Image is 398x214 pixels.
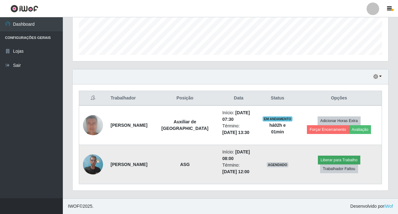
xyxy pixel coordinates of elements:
button: Adicionar Horas Extra [318,116,361,125]
button: Forçar Encerramento [307,125,349,134]
li: Término: [222,162,255,175]
strong: [PERSON_NAME] [111,123,147,128]
time: [DATE] 12:00 [222,169,249,174]
a: iWof [384,204,393,209]
strong: Auxiliar de [GEOGRAPHIC_DATA] [161,119,209,131]
span: AGENDADO [267,162,289,167]
span: Desenvolvido por [350,203,393,210]
button: Trabalhador Faltou [320,164,358,173]
time: [DATE] 08:00 [222,149,250,161]
strong: [PERSON_NAME] [111,162,147,167]
li: Início: [222,149,255,162]
th: Trabalhador [107,91,151,106]
time: [DATE] 13:30 [222,130,249,135]
time: [DATE] 07:30 [222,110,250,122]
th: Opções [296,91,382,106]
span: © 2025 . [68,203,94,210]
th: Data [219,91,259,106]
th: Posição [151,91,218,106]
img: 1754604170144.jpeg [83,151,103,178]
button: Liberar para Trabalho [318,156,360,164]
img: CoreUI Logo [10,5,38,13]
li: Início: [222,110,255,123]
th: Status [259,91,297,106]
span: IWOF [68,204,79,209]
li: Término: [222,123,255,136]
strong: há 02 h e 01 min [269,123,286,134]
button: Avaliação [349,125,371,134]
span: EM ANDAMENTO [263,116,292,121]
strong: ASG [180,162,189,167]
img: 1748706192585.jpeg [83,104,103,146]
